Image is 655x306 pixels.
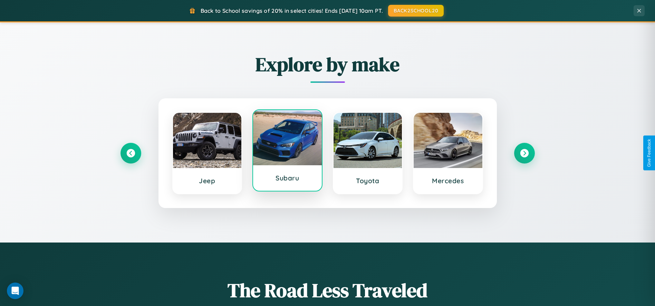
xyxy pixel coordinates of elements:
div: Give Feedback [647,139,652,167]
h3: Subaru [260,174,315,182]
button: BACK2SCHOOL20 [388,5,444,17]
h1: The Road Less Traveled [121,277,535,304]
h3: Mercedes [421,177,475,185]
div: Open Intercom Messenger [7,283,23,299]
h3: Jeep [180,177,235,185]
span: Back to School savings of 20% in select cities! Ends [DATE] 10am PT. [201,7,383,14]
h2: Explore by make [121,51,535,78]
h3: Toyota [340,177,395,185]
